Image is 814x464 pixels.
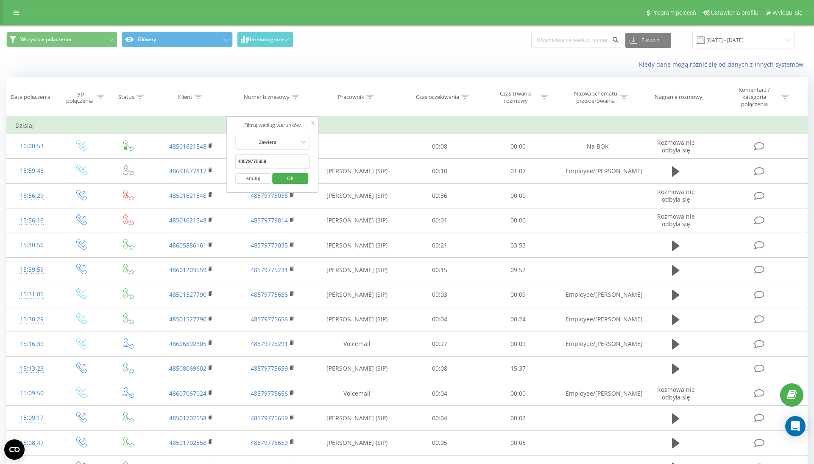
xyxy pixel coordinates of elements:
a: 48579775656 [251,290,288,298]
a: 48579773035 [251,241,288,249]
input: Wprowadź wartość [235,154,310,169]
button: OK [273,173,309,184]
a: 48501527790 [169,290,206,298]
td: [PERSON_NAME] (SIP) [313,406,401,430]
div: 15:59:46 [15,163,48,179]
td: 00:24 [479,307,557,332]
a: 48606892305 [169,340,206,348]
td: 00:15 [401,258,479,282]
td: 00:05 [401,430,479,455]
button: Anuluj [235,173,271,184]
div: 15:30:29 [15,311,48,328]
div: Filtruj według warunków [235,121,310,129]
div: 15:08:47 [15,435,48,451]
span: Wyloguj się [772,9,803,16]
a: 48501527790 [169,315,206,323]
td: [PERSON_NAME] (SIP) [313,430,401,455]
span: Program poleceń [651,9,696,16]
a: Kiedy dane mogą różnić się od danych z innych systemów [639,60,808,68]
td: [PERSON_NAME] (SIP) [313,258,401,282]
td: 00:27 [401,332,479,356]
td: 00:09 [479,282,557,307]
div: 15:09:17 [15,410,48,426]
td: 00:21 [401,233,479,258]
div: Nazwa schematu przekierowania [573,90,618,104]
td: Employee/[PERSON_NAME] [557,332,638,356]
div: 15:39:59 [15,262,48,278]
span: Ustawienia profilu [711,9,758,16]
td: Employee/[PERSON_NAME] [557,307,638,332]
div: 15:56:16 [15,212,48,229]
a: 48579775231 [251,266,288,274]
td: 00:04 [401,381,479,406]
td: [PERSON_NAME] (SIP) [313,356,401,381]
a: 48579779814 [251,216,288,224]
td: 00:04 [401,406,479,430]
span: Rozmowa nie odbyła się [657,385,695,401]
td: [PERSON_NAME] (SIP) [313,208,401,233]
div: 15:13:23 [15,360,48,377]
td: Voicemail [313,381,401,406]
button: Harmonogram [237,32,293,47]
span: Wszystkie połączenia [20,36,71,43]
div: Status [118,93,134,101]
td: 00:00 [479,134,557,159]
td: 00:08 [401,356,479,381]
div: 15:16:39 [15,336,48,352]
span: Harmonogram [248,37,283,42]
td: Employee/[PERSON_NAME] [557,159,638,183]
td: 00:05 [479,430,557,455]
span: Rozmowa nie odbyła się [657,138,695,154]
div: Czas trwania rozmowy [493,90,538,104]
td: 00:01 [401,208,479,233]
td: [PERSON_NAME] (SIP) [313,282,401,307]
td: 00:00 [479,183,557,208]
a: 48501621548 [169,142,206,150]
div: Komentarz / kategoria połączenia [730,86,779,108]
div: Numer biznesowy [244,93,290,101]
button: Wszystkie połączenia [6,32,117,47]
td: 01:07 [479,159,557,183]
button: Eksport [625,33,671,48]
td: 00:00 [479,208,557,233]
td: [PERSON_NAME] (SIP) [313,183,401,208]
td: Na BOK [557,134,638,159]
td: 00:04 [401,307,479,332]
div: 15:09:50 [15,385,48,402]
span: Rozmowa nie odbyła się [657,212,695,228]
a: 48601203559 [169,266,206,274]
a: 48579775659 [251,364,288,372]
div: Data połączenia [11,93,50,101]
td: 09:52 [479,258,557,282]
div: Klient [178,93,192,101]
a: 48501621548 [169,216,206,224]
span: OK [279,172,302,185]
div: 15:40:56 [15,237,48,253]
div: Open Intercom Messenger [785,416,806,436]
td: Employee/[PERSON_NAME] [557,282,638,307]
button: Główny [122,32,233,47]
td: 00:10 [401,159,479,183]
td: 00:02 [479,406,557,430]
td: 00:09 [479,332,557,356]
td: 00:08 [401,134,479,159]
div: 15:56:29 [15,188,48,204]
div: Pracownik [338,93,364,101]
a: 48501621548 [169,191,206,200]
a: 48579775656 [251,315,288,323]
a: 48607067024 [169,389,206,397]
a: 48605886161 [169,241,206,249]
td: Voicemail [313,332,401,356]
td: 00:03 [401,282,479,307]
a: 48579775656 [251,389,288,397]
a: 48579775659 [251,439,288,447]
a: 48579775291 [251,340,288,348]
td: [PERSON_NAME] (SIP) [313,307,401,332]
td: Dzisiaj [7,117,808,134]
div: 15:31:05 [15,286,48,303]
a: 48579775659 [251,414,288,422]
a: 48501702558 [169,414,206,422]
div: Nagranie rozmowy [655,93,702,101]
td: [PERSON_NAME] (SIP) [313,159,401,183]
td: [PERSON_NAME] (SIP) [313,233,401,258]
